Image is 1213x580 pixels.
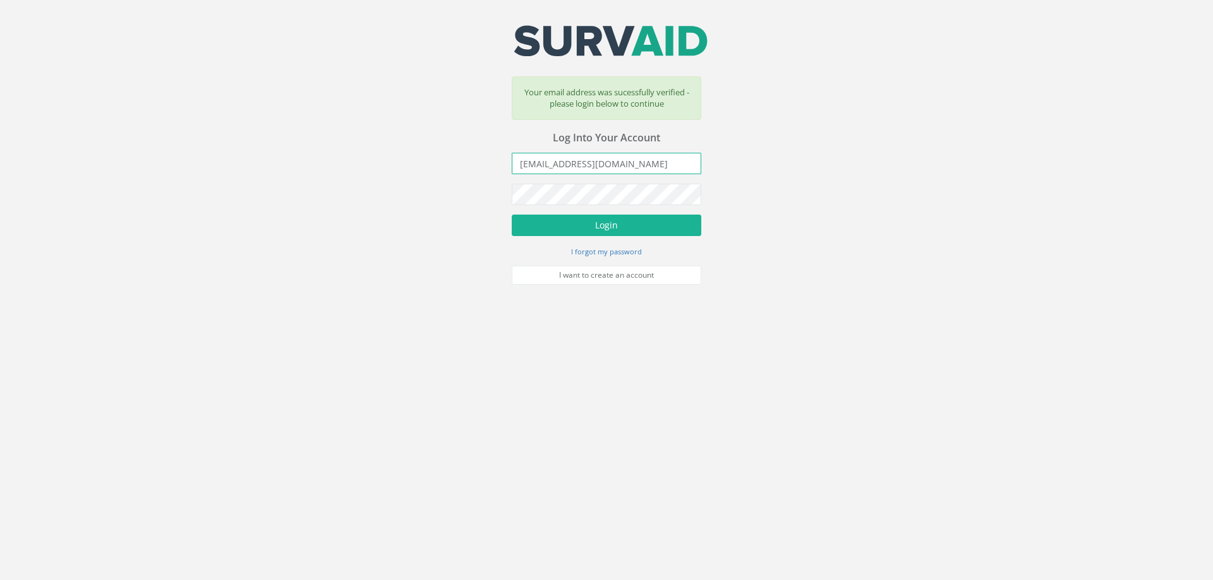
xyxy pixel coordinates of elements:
input: Email [512,153,701,174]
a: I forgot my password [571,246,642,257]
a: I want to create an account [512,266,701,285]
div: Your email address was sucessfully verified - please login below to continue [512,76,701,120]
button: Login [512,215,701,236]
h3: Log Into Your Account [512,133,701,144]
small: I forgot my password [571,247,642,256]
